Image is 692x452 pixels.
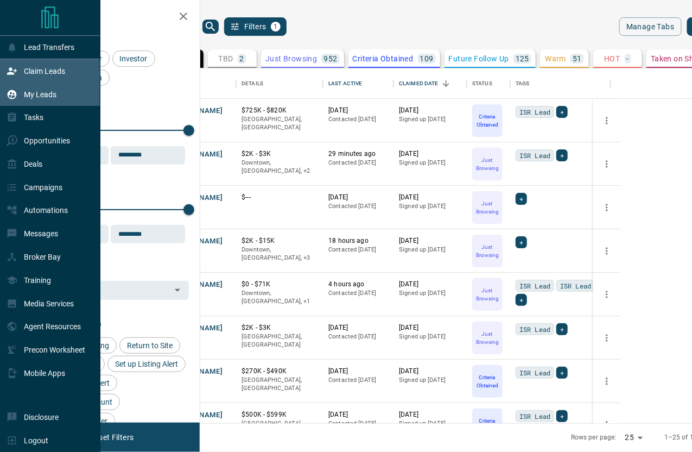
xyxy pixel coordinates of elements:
[556,367,568,379] div: +
[510,68,611,99] div: Tags
[328,246,388,254] p: Contacted [DATE]
[399,410,461,419] p: [DATE]
[218,55,233,62] p: TBD
[323,55,337,62] p: 952
[399,149,461,159] p: [DATE]
[111,360,182,368] span: Set up Listing Alert
[519,294,523,305] span: +
[328,289,388,298] p: Contacted [DATE]
[328,410,388,419] p: [DATE]
[399,419,461,428] p: Signed up [DATE]
[107,356,186,372] div: Set up Listing Alert
[599,156,615,172] button: more
[519,150,550,161] span: ISR Lead
[573,55,582,62] p: 51
[599,330,615,346] button: more
[599,417,615,433] button: more
[399,323,461,332] p: [DATE]
[627,55,629,62] p: -
[473,417,501,433] p: Criteria Obtained
[560,106,564,117] span: +
[399,280,461,289] p: [DATE]
[242,193,318,202] p: $---
[473,330,501,346] p: Just Browsing
[328,106,388,115] p: [DATE]
[242,323,318,332] p: $2K - $3K
[328,115,388,124] p: Contacted [DATE]
[82,428,141,447] button: Reset Filters
[472,68,492,99] div: Status
[242,115,318,132] p: [GEOGRAPHIC_DATA], [GEOGRAPHIC_DATA]
[242,367,318,376] p: $270K - $490K
[399,332,461,341] p: Signed up [DATE]
[393,68,467,99] div: Claimed Date
[328,236,388,246] p: 18 hours ago
[560,324,564,335] span: +
[556,410,568,422] div: +
[399,202,461,211] p: Signed up [DATE]
[519,106,550,117] span: ISR Lead
[242,419,318,436] p: [GEOGRAPHIC_DATA], [GEOGRAPHIC_DATA]
[399,236,461,246] p: [DATE]
[328,149,388,159] p: 29 minutes ago
[328,280,388,289] p: 4 hours ago
[242,159,318,175] p: Midtown | Central, Toronto
[328,367,388,376] p: [DATE]
[599,286,615,303] button: more
[560,280,591,291] span: ISR Lead
[399,246,461,254] p: Signed up [DATE]
[242,68,263,99] div: Details
[328,159,388,167] p: Contacted [DATE]
[571,433,617,442] p: Rows per page:
[519,324,550,335] span: ISR Lead
[599,373,615,390] button: more
[328,193,388,202] p: [DATE]
[399,289,461,298] p: Signed up [DATE]
[519,237,523,248] span: +
[242,106,318,115] p: $725K - $820K
[242,246,318,262] p: North York, East End, Toronto
[353,55,414,62] p: Criteria Obtained
[516,193,527,205] div: +
[519,280,550,291] span: ISR Lead
[519,411,550,422] span: ISR Lead
[545,55,567,62] p: Warm
[242,376,318,393] p: [GEOGRAPHIC_DATA], [GEOGRAPHIC_DATA]
[240,55,244,62] p: 2
[236,68,323,99] div: Details
[323,68,393,99] div: Last Active
[605,55,620,62] p: HOT
[473,243,501,259] p: Just Browsing
[119,337,180,354] div: Return to Site
[473,112,501,129] p: Criteria Obtained
[599,243,615,259] button: more
[328,419,388,428] p: Contacted [DATE]
[556,149,568,161] div: +
[265,55,317,62] p: Just Browsing
[242,332,318,349] p: [GEOGRAPHIC_DATA], [GEOGRAPHIC_DATA]
[242,289,318,306] p: Toronto
[272,23,280,30] span: 1
[449,55,509,62] p: Future Follow Up
[556,323,568,335] div: +
[560,367,564,378] span: +
[399,106,461,115] p: [DATE]
[560,150,564,161] span: +
[519,367,550,378] span: ISR Lead
[516,294,527,306] div: +
[621,430,647,445] div: 25
[160,68,236,99] div: Name
[420,55,434,62] p: 109
[202,20,219,34] button: search button
[473,286,501,303] p: Just Browsing
[399,193,461,202] p: [DATE]
[242,149,318,159] p: $2K - $3K
[328,68,362,99] div: Last Active
[556,106,568,118] div: +
[328,323,388,332] p: [DATE]
[328,376,388,385] p: Contacted [DATE]
[116,54,151,63] span: Investor
[516,55,529,62] p: 125
[473,199,501,216] p: Just Browsing
[560,411,564,422] span: +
